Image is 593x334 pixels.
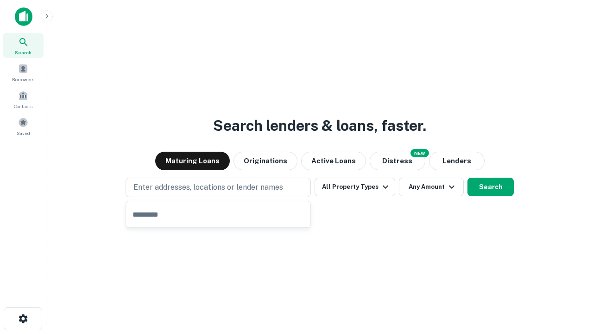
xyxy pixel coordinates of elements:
div: NEW [410,149,429,157]
button: Originations [233,152,297,170]
iframe: Chat Widget [547,260,593,304]
img: capitalize-icon.png [15,7,32,26]
button: Search distressed loans with lien and other non-mortgage details. [370,152,425,170]
button: Maturing Loans [155,152,230,170]
button: Active Loans [301,152,366,170]
span: Contacts [14,103,32,110]
p: Enter addresses, locations or lender names [133,182,283,193]
a: Saved [3,114,44,139]
button: All Property Types [315,178,395,196]
a: Borrowers [3,60,44,85]
span: Saved [17,129,30,137]
button: Lenders [429,152,485,170]
h3: Search lenders & loans, faster. [213,115,426,137]
button: Search [467,178,514,196]
a: Contacts [3,87,44,112]
button: Enter addresses, locations or lender names [126,178,311,197]
a: Search [3,33,44,58]
span: Search [15,49,32,56]
button: Any Amount [399,178,464,196]
span: Borrowers [12,76,34,83]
